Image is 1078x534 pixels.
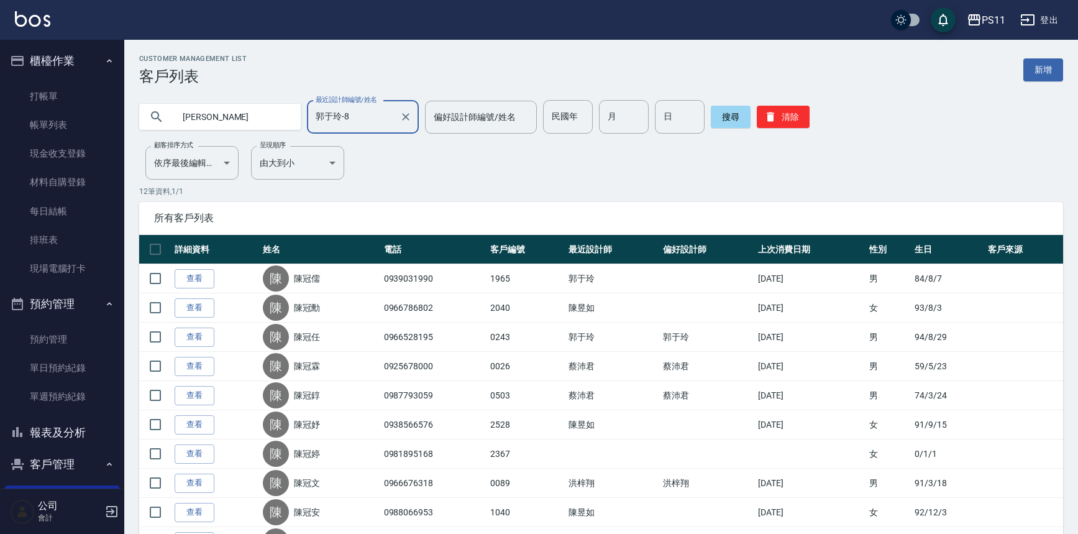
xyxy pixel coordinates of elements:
button: 預約管理 [5,288,119,320]
td: 91/9/15 [911,410,985,440]
div: 陳 [263,412,289,438]
button: 搜尋 [711,106,751,128]
a: 陳冠妤 [294,418,320,431]
button: Clear [397,108,414,126]
button: PS11 [962,7,1010,33]
a: 查看 [175,444,214,464]
td: [DATE] [755,264,866,293]
td: 0966676318 [381,469,487,498]
a: 查看 [175,269,214,288]
td: 男 [866,352,911,381]
td: 女 [866,410,911,440]
td: 女 [866,498,911,527]
a: 打帳單 [5,82,119,111]
th: 生日 [911,235,985,264]
td: 郭于玲 [565,323,660,352]
td: [DATE] [755,381,866,410]
div: 陳 [263,265,289,292]
a: 查看 [175,386,214,405]
th: 姓名 [260,235,381,264]
th: 電話 [381,235,487,264]
th: 性別 [866,235,911,264]
td: 1965 [487,264,565,293]
a: 現金收支登錄 [5,139,119,168]
a: 查看 [175,357,214,376]
td: 蔡沛君 [660,381,755,410]
td: 0987793059 [381,381,487,410]
a: 陳冠婷 [294,448,320,460]
td: 0966528195 [381,323,487,352]
td: 1040 [487,498,565,527]
td: 59/5/23 [911,352,985,381]
td: 2528 [487,410,565,440]
button: 報表及分析 [5,417,119,449]
td: [DATE] [755,293,866,323]
label: 呈現順序 [260,140,286,150]
a: 查看 [175,474,214,493]
a: 客戶列表 [5,486,119,514]
a: 陳冠勳 [294,302,320,314]
button: save [931,7,956,32]
button: 櫃檯作業 [5,45,119,77]
td: 蔡沛君 [565,352,660,381]
a: 陳冠文 [294,477,320,489]
td: 陳昱如 [565,293,660,323]
td: 0981895168 [381,440,487,469]
th: 客戶編號 [487,235,565,264]
td: [DATE] [755,410,866,440]
a: 陳冠錞 [294,389,320,402]
td: [DATE] [755,469,866,498]
span: 所有客戶列表 [154,212,1048,224]
td: 92/12/3 [911,498,985,527]
td: 陳昱如 [565,410,660,440]
a: 陳冠霖 [294,360,320,372]
div: 陳 [263,441,289,467]
a: 每日結帳 [5,197,119,226]
label: 顧客排序方式 [154,140,193,150]
td: 0939031990 [381,264,487,293]
td: [DATE] [755,498,866,527]
button: 登出 [1015,9,1063,32]
p: 會計 [38,512,101,523]
a: 單週預約紀錄 [5,382,119,411]
h2: Customer Management List [139,55,247,63]
button: 客戶管理 [5,448,119,481]
a: 陳冠安 [294,506,320,518]
a: 查看 [175,328,214,347]
td: 0089 [487,469,565,498]
h5: 公司 [38,500,101,512]
td: 陳昱如 [565,498,660,527]
img: Logo [15,11,50,27]
td: 0026 [487,352,565,381]
div: 依序最後編輯時間 [145,146,239,180]
td: 女 [866,293,911,323]
td: 洪梓翔 [565,469,660,498]
th: 最近設計師 [565,235,660,264]
a: 現場電腦打卡 [5,254,119,283]
div: 陳 [263,470,289,496]
td: 0/1/1 [911,440,985,469]
td: 0988066953 [381,498,487,527]
th: 偏好設計師 [660,235,755,264]
a: 查看 [175,298,214,318]
div: 陳 [263,295,289,321]
td: 蔡沛君 [565,381,660,410]
td: 94/8/29 [911,323,985,352]
td: 0966786802 [381,293,487,323]
a: 單日預約紀錄 [5,354,119,382]
p: 12 筆資料, 1 / 1 [139,186,1063,197]
h3: 客戶列表 [139,68,247,85]
td: 男 [866,264,911,293]
td: 男 [866,469,911,498]
a: 陳冠儒 [294,272,320,285]
div: 陳 [263,382,289,408]
div: 陳 [263,353,289,379]
td: 84/8/7 [911,264,985,293]
button: 清除 [757,106,810,128]
a: 新增 [1023,58,1063,81]
th: 上次消費日期 [755,235,866,264]
td: 男 [866,381,911,410]
label: 最近設計師編號/姓名 [316,95,377,104]
div: 陳 [263,499,289,525]
div: 由大到小 [251,146,344,180]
